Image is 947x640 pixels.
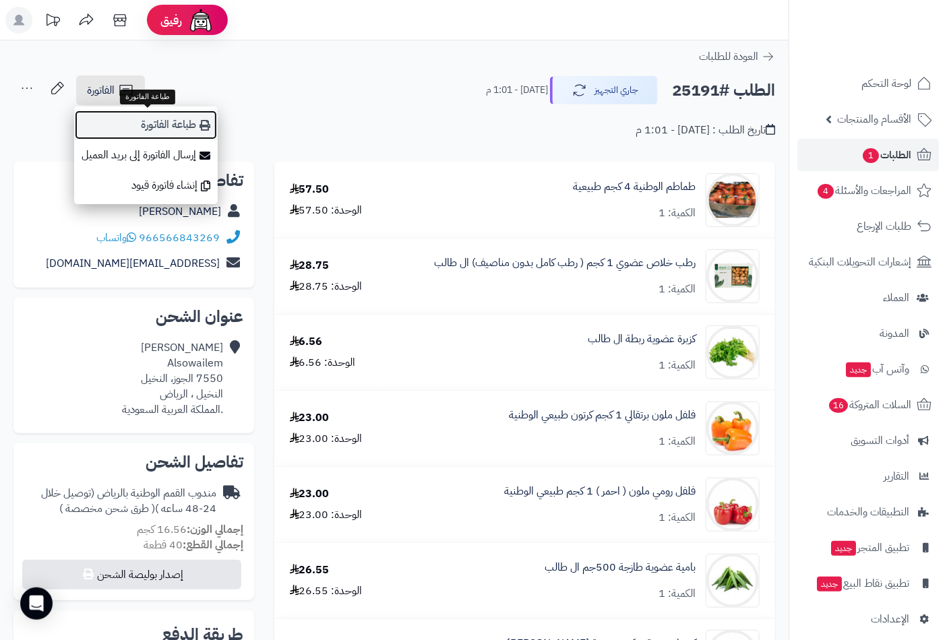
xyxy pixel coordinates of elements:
a: طلبات الإرجاع [797,210,939,243]
span: 4 [817,183,834,199]
a: بامية عضوية طازجة 500جم ال طالب [545,560,696,575]
span: الفاتورة [87,82,115,98]
span: العملاء [883,288,909,307]
div: الوحدة: 6.56 [290,355,356,371]
a: التطبيقات والخدمات [797,496,939,528]
div: 28.75 [290,258,330,274]
div: 23.00 [290,486,330,502]
span: 1 [862,148,880,164]
a: واتساب [96,230,136,246]
span: طلبات الإرجاع [857,217,911,236]
span: جديد [846,362,871,377]
a: الفاتورة [76,75,145,105]
a: تطبيق نقاط البيعجديد [797,567,939,600]
a: المراجعات والأسئلة4 [797,174,939,207]
div: الوحدة: 23.00 [290,431,363,447]
a: تحديثات المنصة [36,7,69,37]
div: الكمية: 1 [659,586,696,602]
div: الوحدة: 23.00 [290,507,363,523]
span: وآتس آب [845,360,909,379]
img: 1691925737-%D8%B1%D8%B7%D8%A8%20%D8%AE%D9%84%D8%A7%D8%B5%20%D8%B9%D8%B6%D9%88%D9%8A%20%D8%A7%D9%8... [706,249,759,303]
a: [EMAIL_ADDRESS][DOMAIN_NAME] [46,255,220,271]
a: 966566843269 [139,230,220,246]
a: لوحة التحكم [797,67,939,100]
img: 1696871998-01rdCf2ZTSxnA9zPiwInBuhPWsdPEoHnu1xbMWrh-90x90.jpg [706,402,759,455]
a: فلفل ملون برتقالي 1 كجم كرتون طبيعي الوطنية [509,408,696,423]
strong: إجمالي القطع: [183,537,243,553]
span: التقارير [884,467,909,486]
a: فلفل رومي ملون ( احمر ) 1 كجم طبيعي الوطنية [504,484,696,499]
span: أدوات التسويق [851,431,909,450]
a: إرسال الفاتورة إلى بريد العميل [74,140,218,170]
img: logo-2.png [855,13,934,42]
span: 16 [828,397,849,414]
div: 23.00 [290,410,330,426]
span: لوحة التحكم [861,74,911,93]
small: 40 قطعة [144,537,243,553]
a: المدونة [797,317,939,350]
img: ai-face.png [187,7,214,34]
span: ( طرق شحن مخصصة ) [59,501,155,517]
div: الكمية: 1 [659,205,696,221]
h2: تفاصيل الشحن [24,454,243,470]
a: العودة للطلبات [699,49,775,65]
span: التطبيقات والخدمات [827,503,909,521]
div: Open Intercom Messenger [20,587,53,620]
a: رطب خلاص عضوي 1 كجم ( رطب كامل بدون مناصيف) ال طالب [434,255,696,271]
small: 16.56 كجم [137,521,243,538]
span: إشعارات التحويلات البنكية [809,253,911,271]
div: الكمية: 1 [659,434,696,449]
h2: الطلب #25191 [672,77,775,104]
div: طباعة الفاتورة [120,90,175,104]
a: إنشاء فاتورة قيود [74,170,218,201]
span: المراجعات والأسئلة [816,181,911,200]
span: المدونة [880,324,909,343]
div: الكمية: 1 [659,510,696,525]
span: العودة للطلبات [699,49,758,65]
a: التقارير [797,460,939,492]
div: الوحدة: 28.75 [290,279,363,294]
a: العملاء [797,282,939,314]
a: الإعدادات [797,603,939,635]
span: الإعدادات [871,610,909,629]
div: الوحدة: 26.55 [290,583,363,599]
a: [PERSON_NAME] [139,203,221,220]
img: 1696867047-%D9%83%D8%B2%D8%A8%D8%B1%D8%A9%20%D8%B7%D8%A7%D8%B2%D8%AC%D8%A9%20%D8%A7%D9%84%20%D8%B... [706,325,759,379]
div: 57.50 [290,182,330,197]
a: تطبيق المتجرجديد [797,532,939,564]
button: جاري التجهيز [550,76,658,104]
img: 1680640384-WhatsApp%20Image%202023-04-04%20at%2011.32.15%20PM%20(1)-90x90.jpeg [706,173,759,227]
a: طماطم الوطنية 4 كجم طبيعية [573,179,696,195]
a: طباعة الفاتورة [74,110,218,140]
span: رفيق [160,12,182,28]
h2: عنوان الشحن [24,309,243,325]
a: السلات المتروكة16 [797,389,939,421]
a: كزبرة عضوية ربطة ال طالب [588,331,696,347]
div: 6.56 [290,334,323,350]
span: جديد [817,577,842,591]
div: الكمية: 1 [659,282,696,297]
button: إصدار بوليصة الشحن [22,560,241,589]
div: مندوب القمم الوطنية بالرياض (توصيل خلال 24-48 ساعه ) [24,486,216,517]
span: الأقسام والمنتجات [837,110,911,129]
div: تاريخ الطلب : [DATE] - 1:01 م [636,123,775,138]
a: وآتس آبجديد [797,353,939,385]
span: تطبيق المتجر [830,538,909,557]
a: أدوات التسويق [797,424,939,457]
div: 26.55 [290,563,330,578]
a: إشعارات التحويلات البنكية [797,246,939,278]
strong: إجمالي الوزن: [187,521,243,538]
span: الطلبات [861,146,911,164]
img: 1696872786-%D9%81%D9%84%D9%81%D9%84%20%D8%B1%D9%88%D9%85%D9%8A%20%D8%A7%D8%AD%D9%85%D8%B1-90x90.png [706,478,759,532]
span: تطبيق نقاط البيع [816,574,909,593]
img: 1697401611-OKRA-LADY-FINGER-KG-90x90.jpg [706,554,759,608]
small: [DATE] - 1:01 م [486,84,548,97]
span: جديد [831,541,856,556]
a: الطلبات1 [797,139,939,171]
div: [PERSON_NAME] Alsowailem 7550 الجوز، النخيل النخيل ، الرياض .المملكة العربية السعودية [122,340,223,417]
div: الوحدة: 57.50 [290,203,363,218]
div: الكمية: 1 [659,358,696,373]
h2: تفاصيل العميل [24,172,243,189]
span: السلات المتروكة [828,395,911,414]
